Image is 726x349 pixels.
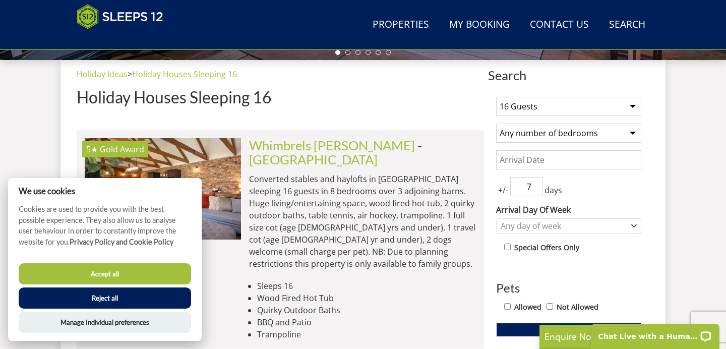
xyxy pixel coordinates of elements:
[542,184,564,196] span: days
[557,302,598,313] label: Not Allowed
[72,35,177,44] iframe: Customer reviews powered by Trustpilot
[85,138,241,239] img: whimbrels-barton-somerset-accommodation-home-holiday-sleeping-9.original.jpg
[85,138,241,239] a: 5★ Gold Award
[496,323,641,337] button: Update
[8,204,202,255] p: Cookies are used to provide you with the best possible experience. They also allow us to analyse ...
[77,88,484,106] h1: Holiday Houses Sleeping 16
[496,150,641,169] input: Arrival Date
[496,218,641,234] div: Combobox
[257,292,476,304] li: Wood Fired Hot Tub
[249,138,415,153] a: Whimbrels [PERSON_NAME]
[257,304,476,316] li: Quirky Outdoor Baths
[526,14,593,36] a: Contact Us
[514,242,579,253] label: Special Offers Only
[605,14,649,36] a: Search
[488,68,649,82] span: Search
[496,184,510,196] span: +/-
[496,281,641,295] h3: Pets
[498,220,629,231] div: Any day of week
[249,138,422,167] span: -
[257,316,476,328] li: BBQ and Patio
[19,312,191,333] button: Manage Individual preferences
[19,263,191,284] button: Accept all
[249,152,378,167] a: [GEOGRAPHIC_DATA]
[8,186,202,196] h2: We use cookies
[369,14,433,36] a: Properties
[19,287,191,309] button: Reject all
[86,144,98,155] span: Whimbrels Barton has a 5 star rating under the Quality in Tourism Scheme
[70,238,173,246] a: Privacy Policy and Cookie Policy
[257,328,476,340] li: Trampoline
[544,330,696,343] p: Enquire Now
[496,204,641,216] label: Arrival Day Of Week
[445,14,514,36] a: My Booking
[249,173,476,270] p: Converted stables and haylofts in [GEOGRAPHIC_DATA] sleeping 16 guests in 8 bedrooms over 3 adjoi...
[77,4,163,29] img: Sleeps 12
[77,69,128,80] a: Holiday Ideas
[100,144,144,155] span: Whimbrels Barton has been awarded a Gold Award by Visit England
[584,317,726,349] iframe: LiveChat chat widget
[128,69,132,80] span: >
[132,69,237,80] a: Holiday Houses Sleeping 16
[554,324,584,336] span: Update
[257,280,476,292] li: Sleeps 16
[514,302,541,313] label: Allowed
